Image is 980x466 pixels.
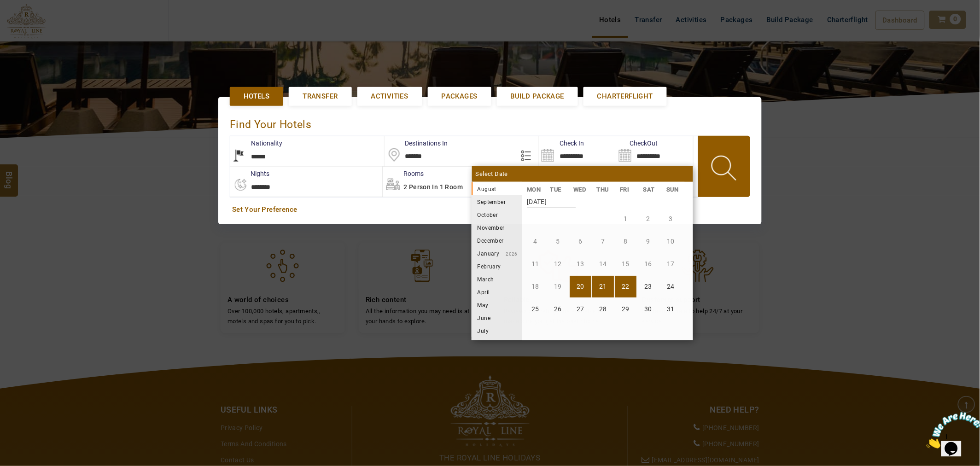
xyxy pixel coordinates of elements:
li: Wednesday, 27 August 2025 [570,298,591,320]
strong: [DATE] [527,191,576,208]
label: nights [230,169,269,178]
li: Thursday, 21 August 2025 [592,276,614,297]
img: Chat attention grabber [4,4,61,40]
a: Set Your Preference [232,205,748,215]
span: Hotels [244,92,269,101]
a: Activities [357,87,422,106]
span: 2 Person in 1 Room [403,183,463,191]
li: TUE [545,185,569,194]
span: Charterflight [597,92,653,101]
small: 2026 [500,251,518,256]
li: July [472,324,522,337]
li: Sunday, 31 August 2025 [660,298,682,320]
a: Hotels [230,87,283,106]
div: Select Date [472,166,693,182]
li: Friday, 22 August 2025 [615,276,636,297]
li: THU [592,185,615,194]
li: August [472,182,522,195]
label: Rooms [383,169,424,178]
li: MON [522,185,546,194]
li: FRI [615,185,639,194]
li: March [472,273,522,285]
li: February [472,260,522,273]
span: 1 [4,4,7,12]
li: SAT [638,185,662,194]
div: Find Your Hotels [230,109,750,136]
span: Build Package [511,92,564,101]
a: Build Package [497,87,578,106]
li: October [472,208,522,221]
li: Wednesday, 20 August 2025 [570,276,591,297]
li: WED [569,185,592,194]
li: Thursday, 28 August 2025 [592,298,614,320]
li: Saturday, 23 August 2025 [637,276,659,297]
li: December [472,234,522,247]
li: June [472,311,522,324]
li: September [472,195,522,208]
li: Tuesday, 26 August 2025 [547,298,569,320]
li: SUN [662,185,685,194]
label: CheckOut [616,139,658,148]
label: Destinations In [385,139,448,148]
label: Check In [539,139,584,148]
li: April [472,285,522,298]
small: 2025 [496,187,561,192]
label: Nationality [230,139,282,148]
li: Sunday, 24 August 2025 [660,276,682,297]
a: Charterflight [583,87,667,106]
a: Transfer [289,87,351,106]
span: Activities [371,92,408,101]
input: Search [616,136,693,166]
span: Transfer [303,92,338,101]
li: Friday, 29 August 2025 [615,298,636,320]
li: May [472,298,522,311]
a: Packages [428,87,491,106]
li: Monday, 25 August 2025 [525,298,546,320]
li: Saturday, 30 August 2025 [637,298,659,320]
input: Search [539,136,616,166]
iframe: chat widget [923,408,980,452]
li: November [472,221,522,234]
li: January [472,247,522,260]
span: Packages [442,92,478,101]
